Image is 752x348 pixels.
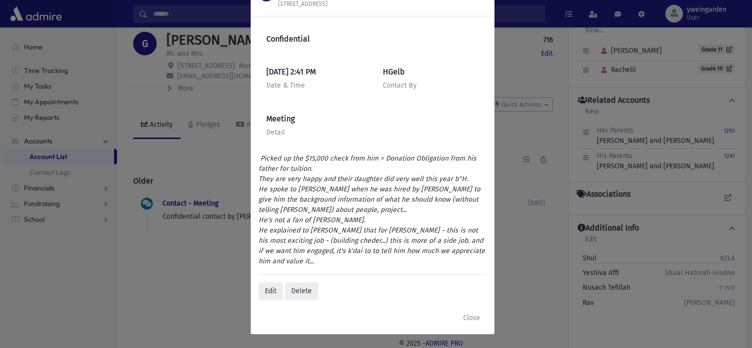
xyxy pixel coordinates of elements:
div: Contact By [383,80,479,91]
h6: [DATE] 2:41 PM [266,67,362,76]
i: Picked up the $15,000 check from him = Donation Obligation from his father for tuition. They are ... [258,154,487,265]
h6: HGelb [383,67,479,76]
div: Detail [266,127,479,138]
h6: Meeting [266,114,479,123]
div: Date & Time [266,80,362,91]
h6: [STREET_ADDRESS] [278,0,439,7]
div: Delete [285,282,318,300]
div: Edit [258,282,283,300]
h6: Confidential [266,34,479,44]
button: Close [457,309,487,326]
